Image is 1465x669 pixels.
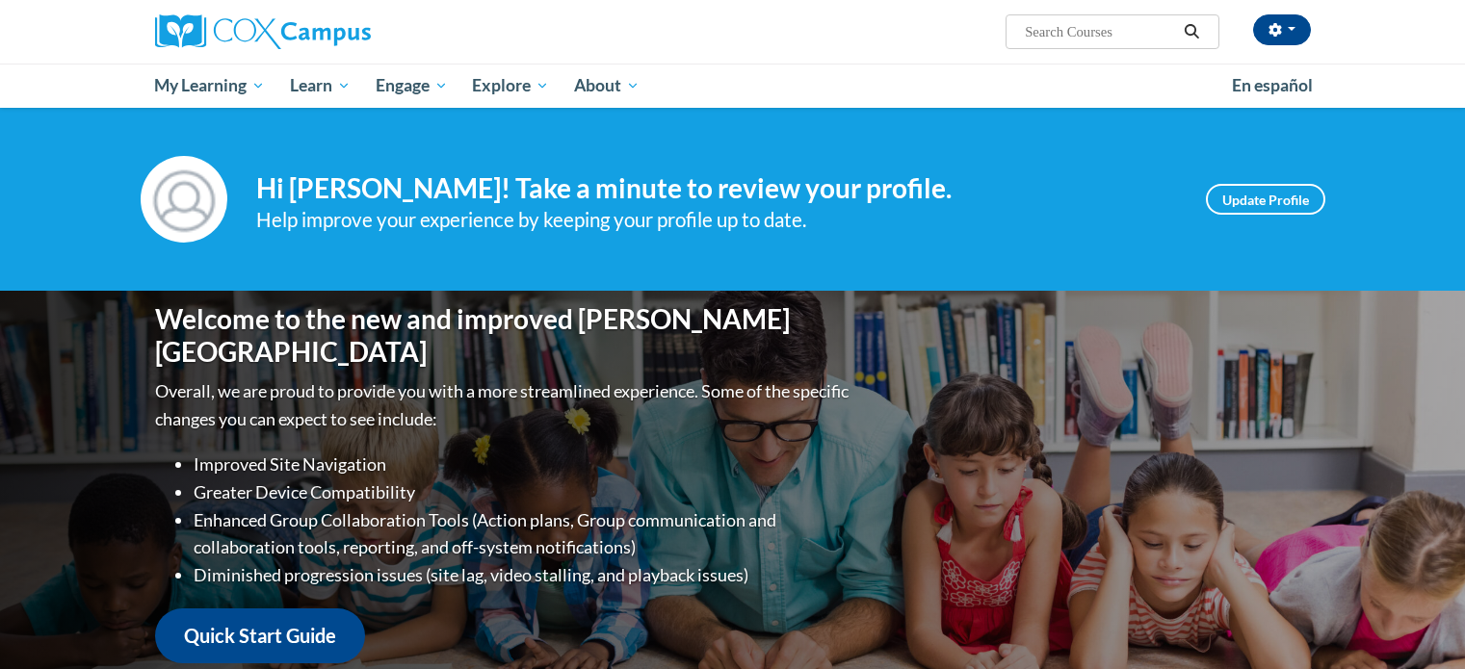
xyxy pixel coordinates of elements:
[363,64,460,108] a: Engage
[194,450,853,478] li: Improved Site Navigation
[194,506,853,562] li: Enhanced Group Collaboration Tools (Action plans, Group communication and collaboration tools, re...
[155,303,853,368] h1: Welcome to the new and improved [PERSON_NAME][GEOGRAPHIC_DATA]
[290,74,351,97] span: Learn
[143,64,278,108] a: My Learning
[154,74,265,97] span: My Learning
[141,156,227,243] img: Profile Image
[155,377,853,433] p: Overall, we are proud to provide you with a more streamlined experience. Some of the specific cha...
[155,14,521,49] a: Cox Campus
[194,561,853,589] li: Diminished progression issues (site lag, video stalling, and playback issues)
[376,74,448,97] span: Engage
[574,74,640,97] span: About
[256,204,1177,236] div: Help improve your experience by keeping your profile up to date.
[459,64,562,108] a: Explore
[1023,20,1177,43] input: Search Courses
[155,608,365,663] a: Quick Start Guide
[277,64,363,108] a: Learn
[256,172,1177,205] h4: Hi [PERSON_NAME]! Take a minute to review your profile.
[194,478,853,506] li: Greater Device Compatibility
[1219,65,1325,106] a: En español
[1206,184,1325,215] a: Update Profile
[1232,75,1313,95] span: En español
[562,64,652,108] a: About
[126,64,1340,108] div: Main menu
[155,14,371,49] img: Cox Campus
[1388,592,1450,654] iframe: Button to launch messaging window
[1177,20,1206,43] button: Search
[1253,14,1311,45] button: Account Settings
[472,74,549,97] span: Explore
